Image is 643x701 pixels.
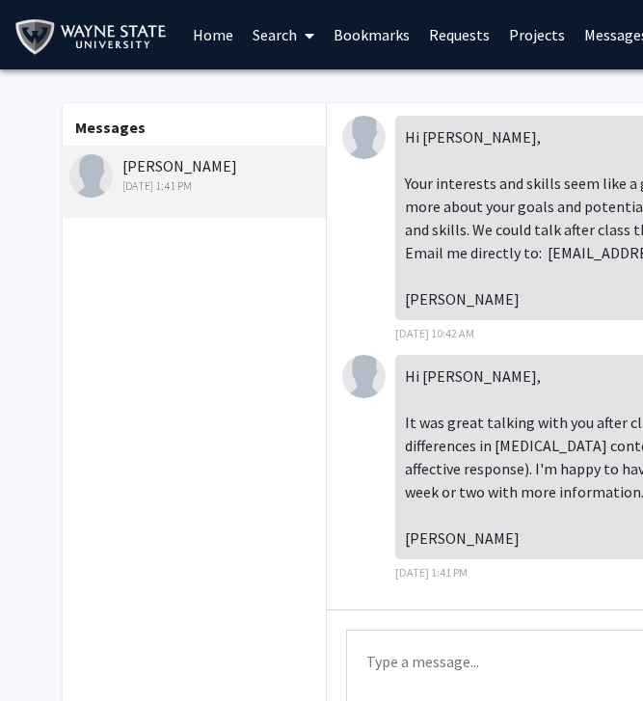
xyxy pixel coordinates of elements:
[69,177,321,195] div: [DATE] 1:41 PM
[14,614,82,687] iframe: Chat
[419,1,499,68] a: Requests
[499,1,575,68] a: Projects
[395,326,474,340] span: [DATE] 10:42 AM
[342,116,386,159] img: Lara Jones
[243,1,324,68] a: Search
[395,565,468,580] span: [DATE] 1:41 PM
[324,1,419,68] a: Bookmarks
[14,15,175,59] img: Wayne State University Logo
[69,154,321,195] div: [PERSON_NAME]
[342,355,386,398] img: Lara Jones
[75,118,146,137] b: Messages
[69,154,113,198] img: Lara Jones
[183,1,243,68] a: Home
